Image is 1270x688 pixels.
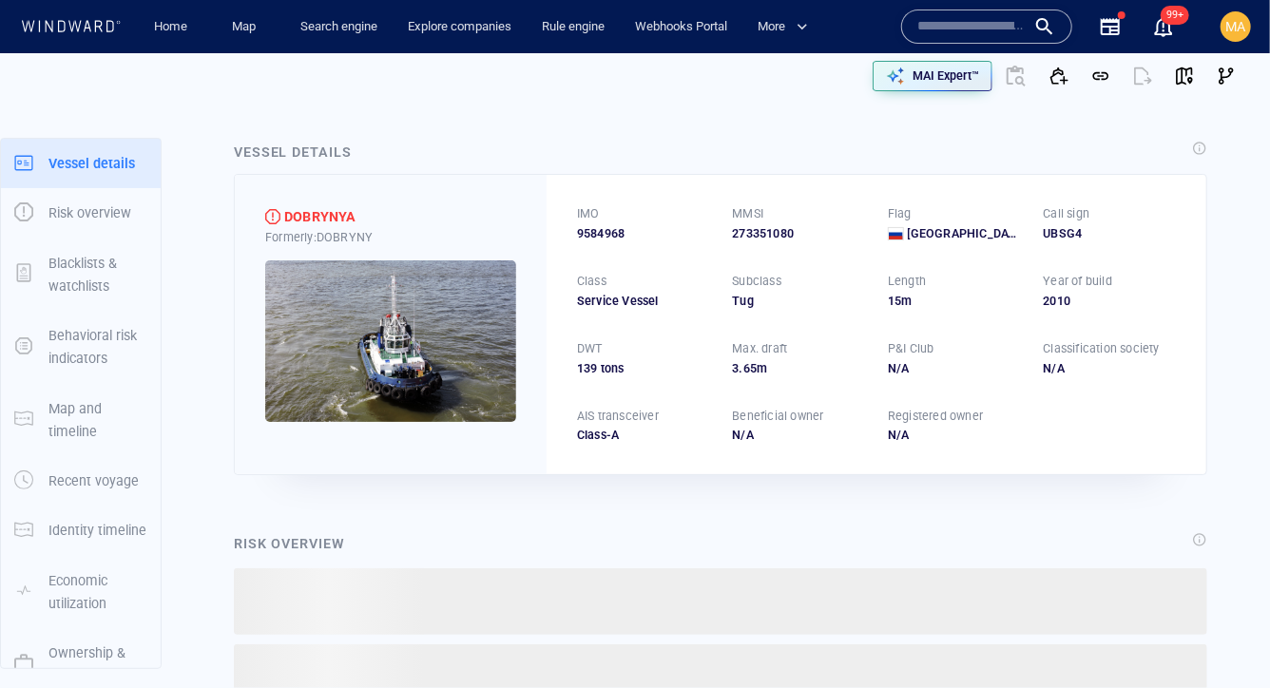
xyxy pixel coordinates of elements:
a: Webhooks Portal [627,10,735,44]
div: Vessel details [234,141,352,163]
button: MA [1217,8,1255,46]
span: N/A [888,428,910,442]
a: Home [147,10,196,44]
p: Risk overview [48,201,131,224]
div: 139 tons [577,360,710,377]
img: 5905c34be7492158394ae242_0 [265,260,516,422]
a: Explore companies [400,10,519,44]
p: Classification society [1044,340,1160,357]
button: MAI Expert™ [873,61,992,91]
div: UBSG4 [1044,225,1177,242]
p: DWT [577,340,603,357]
div: 2010 [1044,293,1177,310]
span: 99+ [1161,6,1189,25]
span: m [901,294,912,308]
p: Max. draft [733,340,788,357]
button: Map and timeline [1,384,161,457]
button: Map [217,10,278,44]
button: Vessel details [1,139,161,188]
p: Registered owner [888,408,983,425]
a: Behavioral risk indicators [1,337,161,355]
p: Beneficial owner [733,408,824,425]
span: m [757,361,767,375]
button: Behavioral risk indicators [1,311,161,384]
a: Rule engine [534,10,612,44]
p: Identity timeline [48,519,146,542]
span: N/A [733,428,755,442]
button: More [750,10,824,44]
button: Blacklists & watchlists [1,239,161,312]
button: Visual Link Analysis [1205,55,1247,97]
button: Risk overview [1,188,161,238]
span: Class-A [577,428,619,442]
span: 9584968 [577,225,625,242]
span: . [740,361,743,375]
p: Call sign [1044,205,1090,222]
span: 3 [733,361,740,375]
div: Formerly: DOBRYNY [265,229,516,246]
a: Search engine [293,10,385,44]
button: Home [141,10,202,44]
button: 99+ [1141,4,1186,49]
p: AIS transceiver [577,408,659,425]
span: 65 [743,361,757,375]
div: Tug [733,293,866,310]
div: Service Vessel [577,293,710,310]
p: Length [888,273,926,290]
span: More [758,16,808,38]
p: MMSI [733,205,764,222]
div: High risk [265,209,280,224]
a: Ownership & management [1,655,161,673]
p: P&I Club [888,340,934,357]
div: 273351080 [733,225,866,242]
div: Notification center [1152,15,1175,38]
p: Behavioral risk indicators [48,324,147,371]
p: Class [577,273,606,290]
a: Identity timeline [1,521,161,539]
p: Ownership & management [48,641,147,688]
a: Recent voyage [1,471,161,489]
button: Add to vessel list [1038,55,1080,97]
button: Recent voyage [1,456,161,506]
p: Recent voyage [48,469,139,492]
a: Blacklists & watchlists [1,264,161,282]
a: Risk overview [1,203,161,221]
div: Risk overview [234,532,345,555]
a: Economic utilization [1,582,161,600]
p: Flag [888,205,912,222]
span: [GEOGRAPHIC_DATA] [908,225,1021,242]
p: Year of build [1044,273,1113,290]
p: IMO [577,205,600,222]
a: Map [224,10,270,44]
div: N/A [888,360,1021,377]
p: Vessel details [48,152,135,175]
p: Economic utilization [48,569,147,616]
div: DOBRYNYA [284,205,356,228]
span: ‌ [234,568,1207,635]
p: Map and timeline [48,397,147,444]
a: Map and timeline [1,410,161,428]
button: Economic utilization [1,556,161,629]
span: MA [1226,19,1246,34]
p: Subclass [733,273,782,290]
button: Get link [1080,55,1122,97]
a: Vessel details [1,153,161,171]
button: View on map [1164,55,1205,97]
button: Identity timeline [1,506,161,555]
p: MAI Expert™ [913,67,979,85]
iframe: Chat [1189,602,1256,674]
div: N/A [1044,360,1177,377]
p: Blacklists & watchlists [48,252,147,298]
span: 15 [888,294,901,308]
